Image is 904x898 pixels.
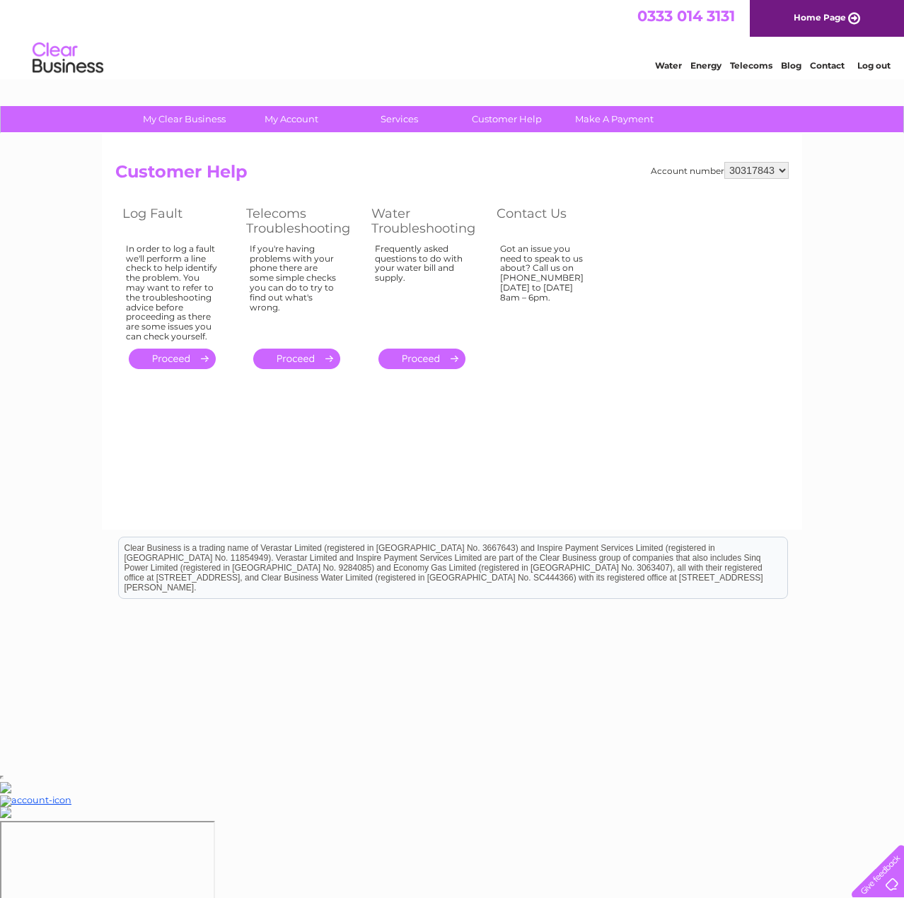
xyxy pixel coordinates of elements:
[690,60,722,71] a: Energy
[119,8,787,69] div: Clear Business is a trading name of Verastar Limited (registered in [GEOGRAPHIC_DATA] No. 3667643...
[378,349,465,369] a: .
[556,106,673,132] a: Make A Payment
[810,60,845,71] a: Contact
[129,349,216,369] a: .
[126,106,243,132] a: My Clear Business
[364,202,489,240] th: Water Troubleshooting
[115,202,239,240] th: Log Fault
[341,106,458,132] a: Services
[115,162,789,189] h2: Customer Help
[253,349,340,369] a: .
[637,7,735,25] a: 0333 014 3131
[730,60,772,71] a: Telecoms
[233,106,350,132] a: My Account
[32,37,104,80] img: logo.png
[375,244,468,336] div: Frequently asked questions to do with your water bill and supply.
[651,162,789,179] div: Account number
[781,60,801,71] a: Blog
[126,244,218,342] div: In order to log a fault we'll perform a line check to help identify the problem. You may want to ...
[655,60,682,71] a: Water
[857,60,891,71] a: Log out
[239,202,364,240] th: Telecoms Troubleshooting
[250,244,343,336] div: If you're having problems with your phone there are some simple checks you can do to try to find ...
[489,202,613,240] th: Contact Us
[448,106,565,132] a: Customer Help
[500,244,592,336] div: Got an issue you need to speak to us about? Call us on [PHONE_NUMBER] [DATE] to [DATE] 8am – 6pm.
